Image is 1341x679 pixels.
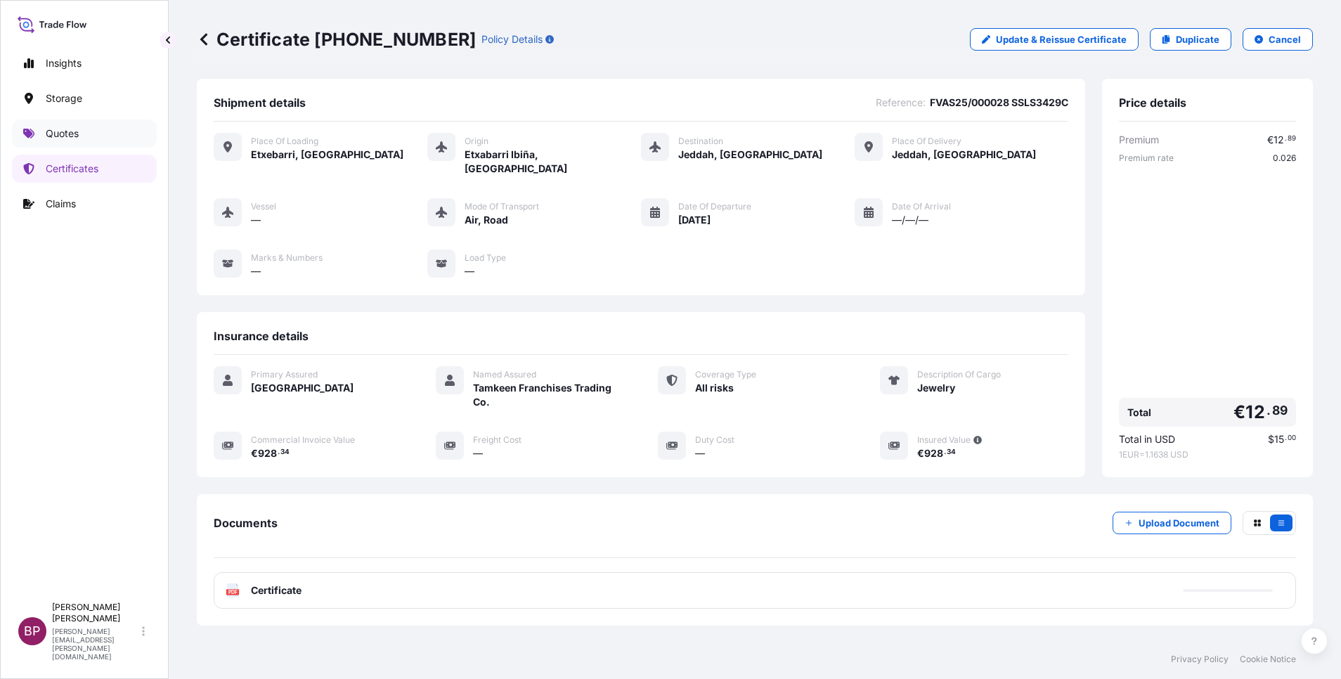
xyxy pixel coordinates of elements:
span: — [473,446,483,460]
span: 00 [1288,436,1296,441]
span: 1 EUR = 1.1638 USD [1119,449,1296,460]
span: 12 [1245,403,1264,421]
p: Claims [46,197,76,211]
span: 89 [1288,136,1296,141]
p: Certificate [PHONE_NUMBER] [197,28,476,51]
span: 928 [924,448,943,458]
span: Coverage Type [695,369,756,380]
a: Update & Reissue Certificate [970,28,1139,51]
p: Storage [46,91,82,105]
span: Origin [465,136,488,147]
span: . [944,450,946,455]
span: —/—/— [892,213,928,227]
p: Certificates [46,162,98,176]
a: Claims [12,190,157,218]
span: Place of Loading [251,136,318,147]
span: FVAS25/000028 SSLS3429C [930,96,1068,110]
p: Duplicate [1176,32,1219,46]
button: Upload Document [1113,512,1231,534]
p: Upload Document [1139,516,1219,530]
span: Date of Departure [678,201,751,212]
span: Total in USD [1119,432,1175,446]
a: Privacy Policy [1171,654,1229,665]
p: Policy Details [481,32,543,46]
span: Named Assured [473,369,536,380]
span: € [251,448,258,458]
span: Marks & Numbers [251,252,323,264]
span: Shipment details [214,96,306,110]
button: Cancel [1243,28,1313,51]
a: Certificates [12,155,157,183]
a: Quotes [12,119,157,148]
span: Total [1127,406,1151,420]
span: Certificate [251,583,302,597]
span: Jeddah, [GEOGRAPHIC_DATA] [892,148,1036,162]
span: Premium rate [1119,153,1174,164]
span: — [695,446,705,460]
span: — [465,264,474,278]
span: € [917,448,924,458]
p: Insights [46,56,82,70]
span: . [1285,136,1287,141]
span: Price details [1119,96,1186,110]
a: Cookie Notice [1240,654,1296,665]
span: Jewelry [917,381,955,395]
p: [PERSON_NAME] [PERSON_NAME] [52,602,139,624]
span: . [1285,436,1287,441]
span: Destination [678,136,723,147]
span: Tamkeen Franchises Trading Co. [473,381,624,409]
span: Jeddah, [GEOGRAPHIC_DATA] [678,148,822,162]
span: € [1267,135,1274,145]
p: [PERSON_NAME][EMAIL_ADDRESS][PERSON_NAME][DOMAIN_NAME] [52,627,139,661]
span: Duty Cost [695,434,734,446]
span: 15 [1274,434,1284,444]
span: Air, Road [465,213,508,227]
text: PDF [228,590,238,595]
span: 928 [258,448,277,458]
span: [DATE] [678,213,711,227]
span: — [251,213,261,227]
p: Cancel [1269,32,1301,46]
span: Etxebarri, [GEOGRAPHIC_DATA] [251,148,403,162]
span: Insured Value [917,434,971,446]
span: Freight Cost [473,434,521,446]
span: All risks [695,381,734,395]
span: 89 [1272,406,1288,415]
span: Insurance details [214,329,309,343]
span: $ [1268,434,1274,444]
span: [GEOGRAPHIC_DATA] [251,381,354,395]
span: 34 [947,450,956,455]
a: Duplicate [1150,28,1231,51]
span: Vessel [251,201,276,212]
span: Premium [1119,133,1159,147]
span: — [251,264,261,278]
a: Storage [12,84,157,112]
span: Load Type [465,252,506,264]
span: 0.026 [1273,153,1296,164]
span: . [1266,406,1271,415]
p: Quotes [46,127,79,141]
span: Reference : [876,96,926,110]
span: Etxabarri Ibiña, [GEOGRAPHIC_DATA] [465,148,641,176]
span: Commercial Invoice Value [251,434,355,446]
span: Documents [214,516,278,530]
span: Primary Assured [251,369,318,380]
a: Insights [12,49,157,77]
span: Description Of Cargo [917,369,1001,380]
span: BP [24,624,41,638]
span: € [1233,403,1245,421]
p: Update & Reissue Certificate [996,32,1127,46]
span: 12 [1274,135,1284,145]
span: Mode of Transport [465,201,539,212]
span: . [278,450,280,455]
span: Place of Delivery [892,136,961,147]
span: Date of Arrival [892,201,951,212]
span: 34 [280,450,290,455]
